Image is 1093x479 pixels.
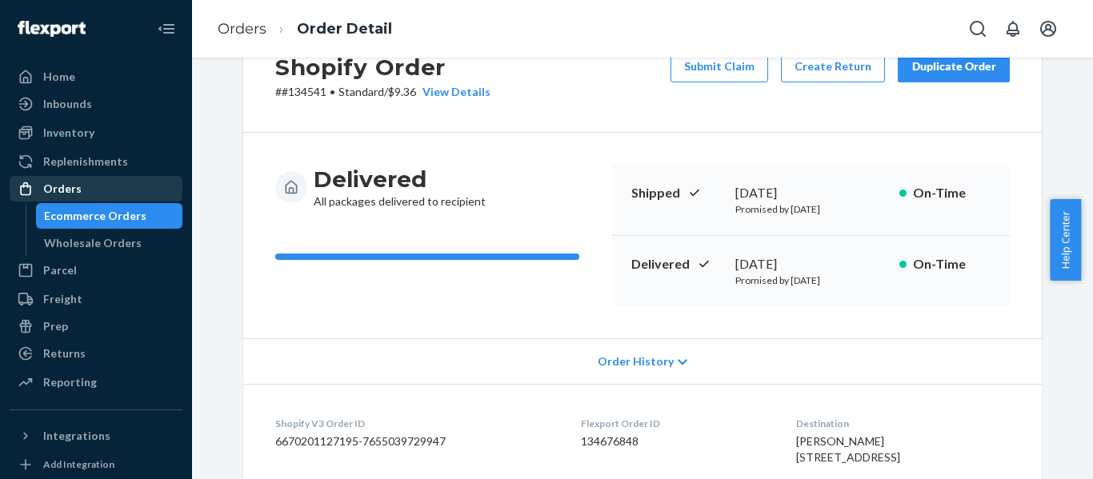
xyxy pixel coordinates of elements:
span: [PERSON_NAME] [STREET_ADDRESS] [796,434,900,464]
div: Integrations [43,428,110,444]
div: Freight [43,291,82,307]
a: Inbounds [10,91,182,117]
p: On-Time [913,184,991,202]
p: Promised by [DATE] [735,273,887,287]
h3: Delivered [314,165,486,194]
dt: Shopify V3 Order ID [275,417,555,430]
button: Close Navigation [150,13,182,45]
p: Delivered [631,255,723,273]
a: Freight [10,286,182,312]
a: Order Detail [297,20,392,38]
button: Duplicate Order [898,50,1010,82]
a: Replenishments [10,149,182,174]
button: Create Return [781,50,885,82]
div: All packages delivered to recipient [314,165,486,210]
a: Orders [218,20,266,38]
div: Parcel [43,262,77,278]
p: Shipped [631,184,723,202]
button: Help Center [1050,199,1081,281]
a: Parcel [10,257,182,283]
div: Add Integration [43,457,114,471]
ol: breadcrumbs [205,6,405,53]
div: Inventory [43,125,94,141]
button: Submit Claim [671,50,768,82]
div: Returns [43,345,86,361]
a: Home [10,64,182,90]
span: Standard [338,85,384,98]
button: View Details [416,84,490,100]
div: [DATE] [735,184,887,202]
a: Prep [10,313,182,339]
a: Wholesale Orders [36,230,183,256]
dt: Flexport Order ID [581,417,770,430]
p: On-Time [913,255,991,273]
span: • [330,85,335,98]
h2: Shopify Order [275,50,490,84]
span: Order History [598,353,674,369]
div: Prep [43,318,68,334]
div: Orders [43,181,82,197]
div: [DATE] [735,255,887,273]
div: Home [43,69,75,85]
a: Orders [10,176,182,202]
dt: Destination [796,417,1010,430]
button: Open account menu [1032,13,1064,45]
a: Returns [10,341,182,366]
p: Promised by [DATE] [735,202,887,216]
div: Reporting [43,374,97,390]
button: Open notifications [997,13,1029,45]
div: Replenishments [43,154,128,170]
button: Integrations [10,423,182,449]
a: Reporting [10,369,182,395]
p: # #134541 / $9.36 [275,84,490,100]
dd: 134676848 [581,433,770,449]
dd: 6670201127195-7655039729947 [275,433,555,449]
a: Inventory [10,120,182,146]
a: Ecommerce Orders [36,203,183,229]
a: Add Integration [10,455,182,474]
img: Flexport logo [18,21,86,37]
div: Inbounds [43,96,92,112]
button: Open Search Box [962,13,994,45]
div: Duplicate Order [911,58,996,74]
div: Wholesale Orders [44,235,142,251]
div: Ecommerce Orders [44,208,146,224]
